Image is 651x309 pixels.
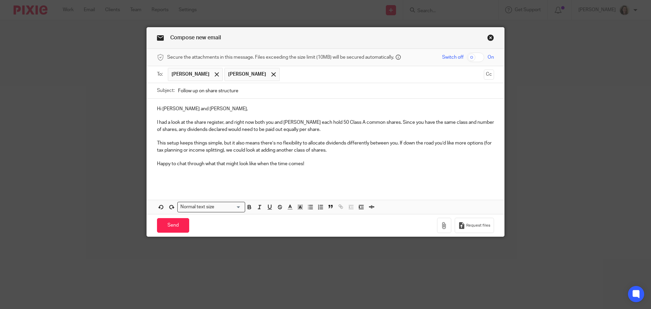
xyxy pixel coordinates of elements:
span: Request files [466,223,490,228]
span: On [488,54,494,61]
span: [PERSON_NAME] [228,71,266,78]
span: Normal text size [179,204,216,211]
input: Search for option [217,204,241,211]
input: Send [157,218,189,233]
a: Close this dialog window [487,34,494,43]
label: Subject: [157,87,175,94]
div: Search for option [177,202,245,212]
p: I had a look at the share register, and right now both you and [PERSON_NAME] each hold 50 Class A... [157,119,494,133]
label: To: [157,71,164,78]
p: This setup keeps things simple, but it also means there’s no flexibility to allocate dividends di... [157,140,494,154]
p: Happy to chat through what that might look like when the time comes! [157,160,494,167]
span: Compose new email [170,35,221,40]
span: Secure the attachments in this message. Files exceeding the size limit (10MB) will be secured aut... [167,54,394,61]
span: [PERSON_NAME] [172,71,210,78]
p: Hi [PERSON_NAME] and [PERSON_NAME], [157,105,494,112]
button: Request files [455,218,494,233]
button: Cc [484,70,494,80]
span: Switch off [442,54,463,61]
